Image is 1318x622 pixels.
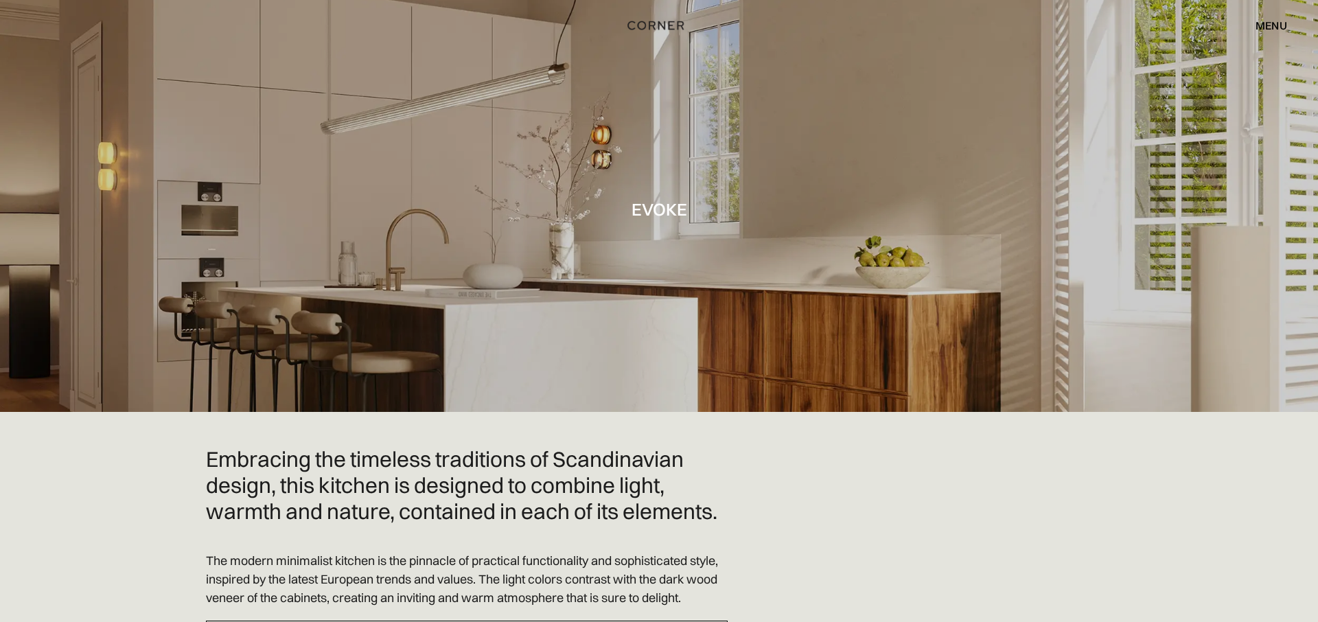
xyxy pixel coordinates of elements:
div: menu [1242,14,1287,37]
h2: Embracing the timeless traditions of Scandinavian design, this kitchen is designed to combine lig... [206,446,728,524]
div: menu [1256,20,1287,31]
a: home [612,16,706,34]
p: The modern minimalist kitchen is the pinnacle of practical functionality and sophisticated style,... [206,551,728,607]
h1: Evoke [632,200,687,218]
